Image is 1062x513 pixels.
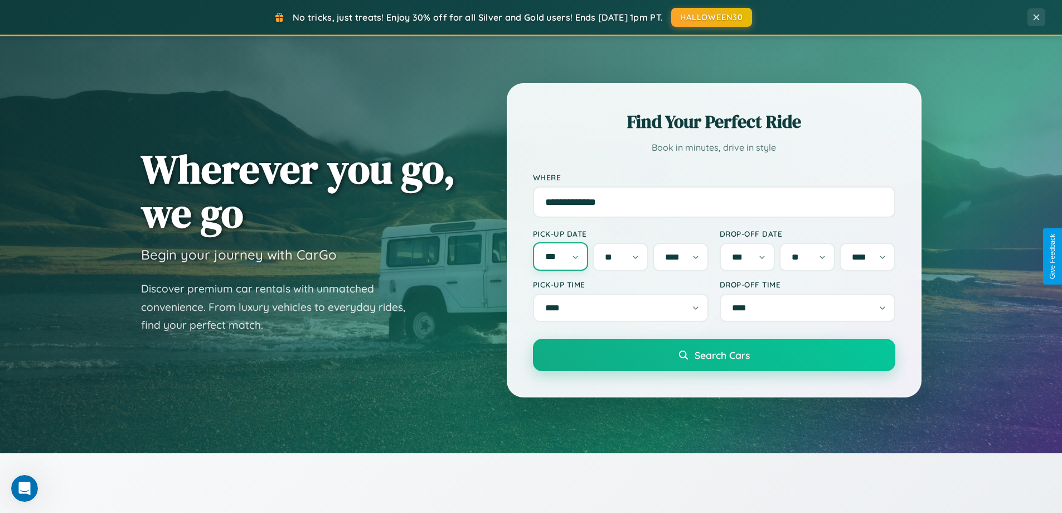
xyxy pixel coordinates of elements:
[695,349,750,361] span: Search Cars
[533,280,709,289] label: Pick-up Time
[533,140,895,156] p: Book in minutes, drive in style
[720,280,895,289] label: Drop-off Time
[533,172,895,182] label: Where
[141,246,337,263] h3: Begin your journey with CarGo
[533,109,895,134] h2: Find Your Perfect Ride
[11,475,38,502] iframe: Intercom live chat
[720,229,895,238] label: Drop-off Date
[533,229,709,238] label: Pick-up Date
[141,147,455,235] h1: Wherever you go, we go
[671,8,752,27] button: HALLOWEEN30
[1049,234,1056,279] div: Give Feedback
[533,339,895,371] button: Search Cars
[141,280,420,334] p: Discover premium car rentals with unmatched convenience. From luxury vehicles to everyday rides, ...
[293,12,663,23] span: No tricks, just treats! Enjoy 30% off for all Silver and Gold users! Ends [DATE] 1pm PT.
